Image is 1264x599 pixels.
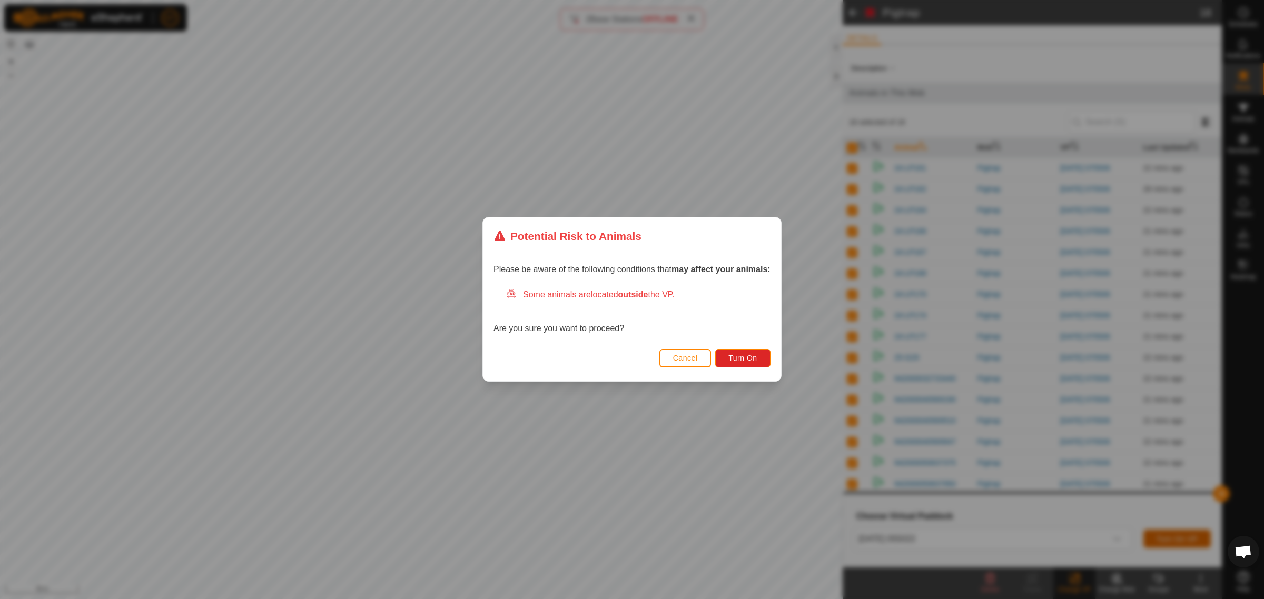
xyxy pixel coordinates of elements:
button: Cancel [659,349,712,367]
button: Turn On [716,349,771,367]
span: Turn On [729,354,757,363]
strong: outside [618,291,648,299]
strong: may affect your animals: [671,265,771,274]
span: Please be aware of the following conditions that [493,265,771,274]
div: Some animals are [506,289,771,302]
span: located the VP. [591,291,675,299]
div: Are you sure you want to proceed? [493,289,771,335]
div: Open chat [1228,536,1259,567]
span: Cancel [673,354,698,363]
div: Potential Risk to Animals [493,228,641,244]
